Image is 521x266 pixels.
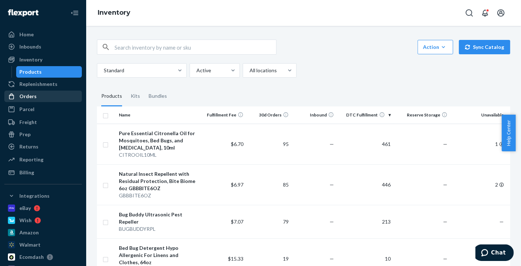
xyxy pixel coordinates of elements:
[337,164,394,205] td: 446
[19,119,37,126] div: Freight
[394,106,450,124] th: Reserve Storage
[330,219,334,225] span: —
[4,91,82,102] a: Orders
[19,169,34,176] div: Billing
[337,205,394,238] td: 213
[475,244,514,262] iframe: Opens a widget where you can chat to one of our agents
[443,182,447,188] span: —
[4,227,82,238] a: Amazon
[246,106,292,124] th: 30d Orders
[19,81,57,88] div: Replenishments
[4,251,82,263] a: Ecomdash
[443,256,447,262] span: —
[462,6,476,20] button: Open Search Box
[246,205,292,238] td: 79
[119,225,198,233] div: BUGBUDDYRPL
[4,104,82,115] a: Parcel
[494,6,508,20] button: Open account menu
[115,40,276,54] input: Search inventory by name or sku
[20,68,42,75] div: Products
[19,192,50,199] div: Integrations
[330,256,334,262] span: —
[249,67,250,74] input: All locations
[19,217,32,224] div: Wish
[478,6,492,20] button: Open notifications
[19,156,43,163] div: Reporting
[16,66,82,78] a: Products
[103,67,104,74] input: Standard
[450,124,507,164] td: 1
[119,244,198,266] div: Bed Bug Detergent Hypo Allergenic For Linens and Clothes, 64oz
[4,129,82,140] a: Prep
[19,106,34,113] div: Parcel
[101,86,122,106] div: Products
[4,141,82,152] a: Returns
[19,143,38,150] div: Returns
[19,31,34,38] div: Home
[450,164,507,205] td: 2
[4,78,82,90] a: Replenishments
[228,256,243,262] span: $15.33
[4,116,82,128] a: Freight
[443,141,447,147] span: —
[119,211,198,225] div: Bug Buddy Ultrasonic Pest Repeller
[337,124,394,164] td: 461
[116,106,201,124] th: Name
[119,170,198,192] div: Natural Insect Repellent with Residual Protection, Bite Biome 6oz GBBBITE6OZ
[4,54,82,65] a: Inventory
[119,130,198,151] div: Pure Essential Citronella Oil for Mosquitoes, Bed Bugs, and [MEDICAL_DATA], 10ml
[231,141,243,147] span: $6.70
[459,40,510,54] button: Sync Catalog
[246,124,292,164] td: 95
[98,9,130,17] a: Inventory
[330,182,334,188] span: —
[502,115,516,151] button: Help Center
[4,154,82,165] a: Reporting
[201,106,246,124] th: Fulfillment Fee
[418,40,453,54] button: Action
[500,219,504,225] span: —
[19,229,39,236] div: Amazon
[131,86,140,106] div: Kits
[231,219,243,225] span: $7.07
[19,241,41,248] div: Walmart
[4,41,82,52] a: Inbounds
[4,215,82,226] a: Wish
[19,43,41,50] div: Inbounds
[68,6,82,20] button: Close Navigation
[149,86,167,106] div: Bundles
[443,219,447,225] span: —
[337,106,394,124] th: DTC Fulfillment
[19,93,37,100] div: Orders
[19,131,31,138] div: Prep
[292,106,337,124] th: Inbound
[19,253,44,261] div: Ecomdash
[423,43,448,51] div: Action
[4,190,82,202] button: Integrations
[246,164,292,205] td: 85
[4,202,82,214] a: eBay
[119,192,198,199] div: GBBBITE6OZ
[92,3,136,23] ol: breadcrumbs
[19,56,42,63] div: Inventory
[4,239,82,251] a: Walmart
[330,141,334,147] span: —
[450,106,507,124] th: Unavailable
[19,205,31,212] div: eBay
[231,182,243,188] span: $6.97
[4,167,82,178] a: Billing
[4,29,82,40] a: Home
[8,9,38,17] img: Flexport logo
[119,151,198,159] div: CITROOIL10ML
